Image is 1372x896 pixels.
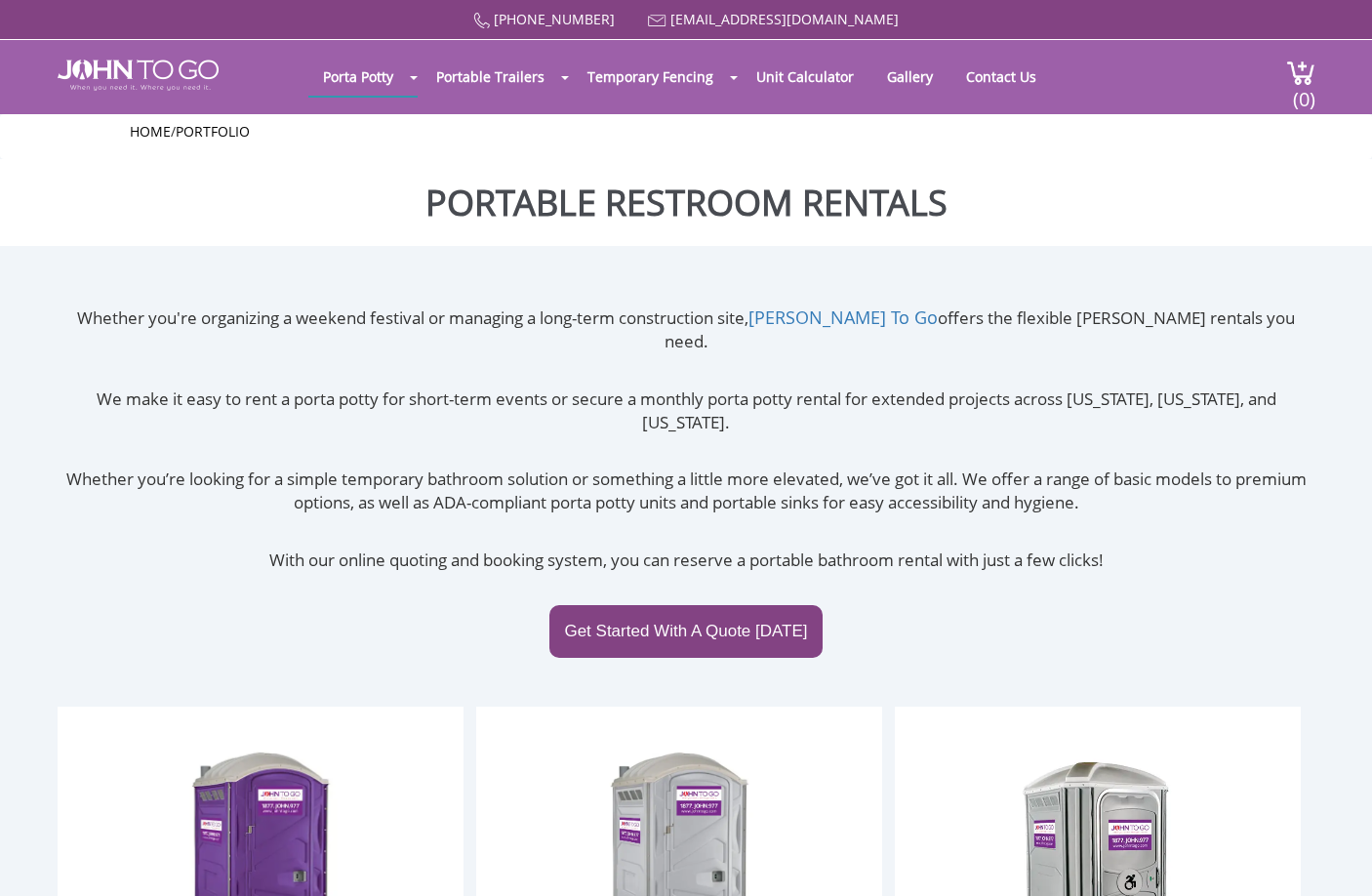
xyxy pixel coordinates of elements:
p: Whether you're organizing a weekend festival or managing a long-term construction site, offers th... [58,305,1315,354]
p: Whether you’re looking for a simple temporary bathroom solution or something a little more elevat... [58,468,1315,515]
a: Gallery [872,58,948,96]
a: Unit Calculator [742,58,868,96]
a: Portable Trailers [422,58,559,96]
img: Call [473,13,490,29]
span: (0) [1292,70,1315,112]
ul: / [130,122,1242,142]
a: Temporary Fencing [573,58,728,96]
p: We make it easy to rent a porta potty for short-term events or secure a monthly porta potty renta... [58,387,1315,435]
a: Contact Us [951,58,1051,96]
a: [PERSON_NAME] To Go [748,305,938,329]
a: Get Started With A Quote [DATE] [549,605,822,658]
a: Portfolio [176,122,250,141]
a: [PHONE_NUMBER] [494,10,615,28]
img: JOHN to go [58,60,219,91]
a: [EMAIL_ADDRESS][DOMAIN_NAME] [670,10,899,28]
a: Home [130,122,171,141]
p: With our online quoting and booking system, you can reserve a portable bathroom rental with just ... [58,549,1315,572]
img: Mail [648,15,666,27]
a: Porta Potty [308,58,408,96]
img: cart a [1286,60,1315,86]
